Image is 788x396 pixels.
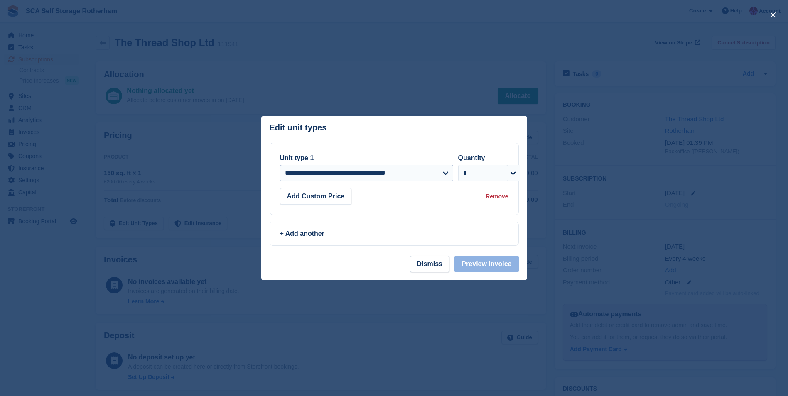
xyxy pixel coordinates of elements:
button: close [766,8,780,22]
div: Remove [486,192,508,201]
p: Edit unit types [270,123,327,132]
button: Add Custom Price [280,188,352,205]
div: + Add another [280,229,508,239]
label: Unit type 1 [280,154,314,161]
button: Preview Invoice [454,256,518,272]
button: Dismiss [410,256,449,272]
a: + Add another [270,222,519,246]
label: Quantity [458,154,485,161]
